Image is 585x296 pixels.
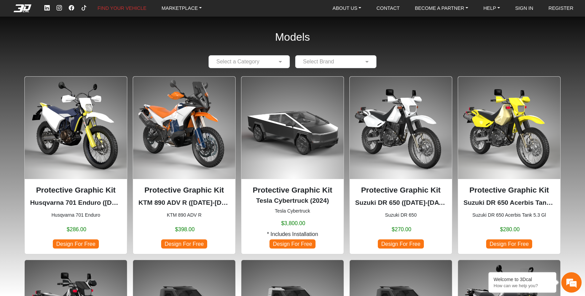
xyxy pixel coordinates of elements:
p: How can we help you? [494,283,551,288]
p: Suzuki DR 650 Acerbis Tank 5.3 Gl (1996-2024) [463,198,555,208]
h2: Models [275,22,310,53]
a: CONTACT [374,3,402,13]
small: KTM 890 ADV R [138,212,230,219]
a: HELP [481,3,503,13]
span: Design For Free [269,239,316,249]
div: Husqvarna 701 Enduro [24,76,127,254]
a: FIND YOUR VEHICLE [95,3,149,13]
small: Suzuki DR 650 Acerbis Tank 5.3 Gl [463,212,555,219]
p: KTM 890 ADV R (2023-2025) [138,198,230,208]
div: KTM 890 ADV R [133,76,236,254]
span: $280.00 [500,225,520,234]
a: ABOUT US [330,3,364,13]
p: Husqvarna 701 Enduro (2016-2024) [30,198,122,208]
div: Tesla Cybertruck [241,76,344,254]
p: Protective Graphic Kit [355,184,447,196]
span: $3,800.00 [281,219,305,228]
small: Husqvarna 701 Enduro [30,212,122,219]
a: SIGN IN [513,3,536,13]
div: Welcome to 3Dcal [494,277,551,282]
p: Protective Graphic Kit [138,184,230,196]
small: Tesla Cybertruck [247,208,338,215]
a: MARKETPLACE [159,3,204,13]
span: Design For Free [161,239,207,249]
small: Suzuki DR 650 [355,212,447,219]
span: $270.00 [392,225,411,234]
p: Protective Graphic Kit [247,184,338,196]
img: DR 6501996-2024 [350,77,452,179]
p: Tesla Cybertruck (2024) [247,196,338,206]
a: BECOME A PARTNER [412,3,471,13]
img: Cybertrucknull2024 [241,77,344,179]
span: * Includes Installation [267,230,318,238]
img: DR 650Acerbis Tank 5.3 Gl1996-2024 [458,77,560,179]
span: Design For Free [53,239,99,249]
p: Suzuki DR 650 (1996-2024) [355,198,447,208]
div: Suzuki DR 650 Acerbis Tank 5.3 Gl [458,76,561,254]
span: $398.00 [175,225,195,234]
a: REGISTER [546,3,576,13]
p: Protective Graphic Kit [30,184,122,196]
img: 890 ADV R null2023-2025 [133,77,235,179]
img: 701 Enduronull2016-2024 [25,77,127,179]
div: Suzuki DR 650 [349,76,452,254]
span: Design For Free [486,239,532,249]
span: Design For Free [378,239,424,249]
span: $286.00 [67,225,86,234]
p: Protective Graphic Kit [463,184,555,196]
